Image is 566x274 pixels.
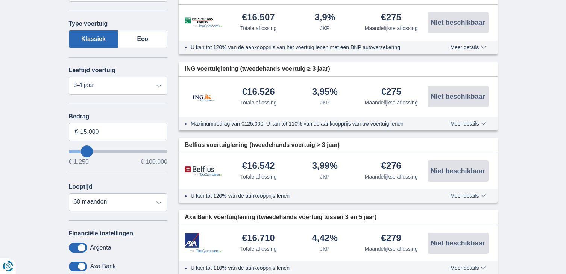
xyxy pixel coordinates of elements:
[381,87,401,97] div: €275
[69,113,168,120] label: Bedrag
[381,233,401,244] div: €279
[191,44,423,51] li: U kan tot 120% van de aankoopprijs van het voertuig lenen met een BNP autoverzekering
[365,99,418,106] div: Maandelijkse aflossing
[185,166,222,177] img: product.pl.alt Belfius
[242,161,275,171] div: €16.542
[240,173,277,180] div: Totale aflossing
[445,265,491,271] button: Meer details
[320,245,330,253] div: JKP
[431,240,485,247] span: Niet beschikbaar
[69,230,134,237] label: Financiële instellingen
[320,173,330,180] div: JKP
[69,150,168,153] input: wantToBorrow
[240,99,277,106] div: Totale aflossing
[431,168,485,174] span: Niet beschikbaar
[185,141,340,150] span: Belfius voertuiglening (tweedehands voertuig > 3 jaar)
[185,84,222,109] img: product.pl.alt ING
[240,24,277,32] div: Totale aflossing
[365,173,418,180] div: Maandelijkse aflossing
[191,264,423,272] li: U kan tot 110% van de aankoopprijs lenen
[320,99,330,106] div: JKP
[428,233,489,254] button: Niet beschikbaar
[381,13,401,23] div: €275
[191,120,423,127] li: Maximumbedrag van €125.000; U kan tot 110% van de aankoopprijs van uw voertuig lenen
[312,233,338,244] div: 4,42%
[312,161,338,171] div: 3,99%
[450,121,486,126] span: Meer details
[242,233,275,244] div: €16.710
[141,159,167,165] span: € 100.000
[185,17,222,28] img: product.pl.alt BNP Paribas Fortis
[312,87,338,97] div: 3,95%
[428,12,489,33] button: Niet beschikbaar
[69,20,108,27] label: Type voertuig
[69,159,89,165] span: € 1.250
[365,24,418,32] div: Maandelijkse aflossing
[428,86,489,107] button: Niet beschikbaar
[75,127,78,136] span: €
[314,13,335,23] div: 3,9%
[69,30,118,48] label: Klassiek
[450,45,486,50] span: Meer details
[69,183,93,190] label: Looptijd
[445,193,491,199] button: Meer details
[185,213,376,222] span: Axa Bank voertuiglening (tweedehands voertuig tussen 3 en 5 jaar)
[428,160,489,182] button: Niet beschikbaar
[365,245,418,253] div: Maandelijkse aflossing
[90,263,116,270] label: Axa Bank
[242,87,275,97] div: €16.526
[69,67,115,74] label: Leeftijd voertuig
[450,265,486,271] span: Meer details
[242,13,275,23] div: €16.507
[90,244,111,251] label: Argenta
[381,161,401,171] div: €276
[185,65,330,73] span: ING voertuiglening (tweedehands voertuig ≥ 3 jaar)
[445,44,491,50] button: Meer details
[191,192,423,200] li: U kan tot 120% van de aankoopprijs lenen
[240,245,277,253] div: Totale aflossing
[431,19,485,26] span: Niet beschikbaar
[431,93,485,100] span: Niet beschikbaar
[185,233,222,253] img: product.pl.alt Axa Bank
[450,193,486,198] span: Meer details
[445,121,491,127] button: Meer details
[320,24,330,32] div: JKP
[118,30,167,48] label: Eco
